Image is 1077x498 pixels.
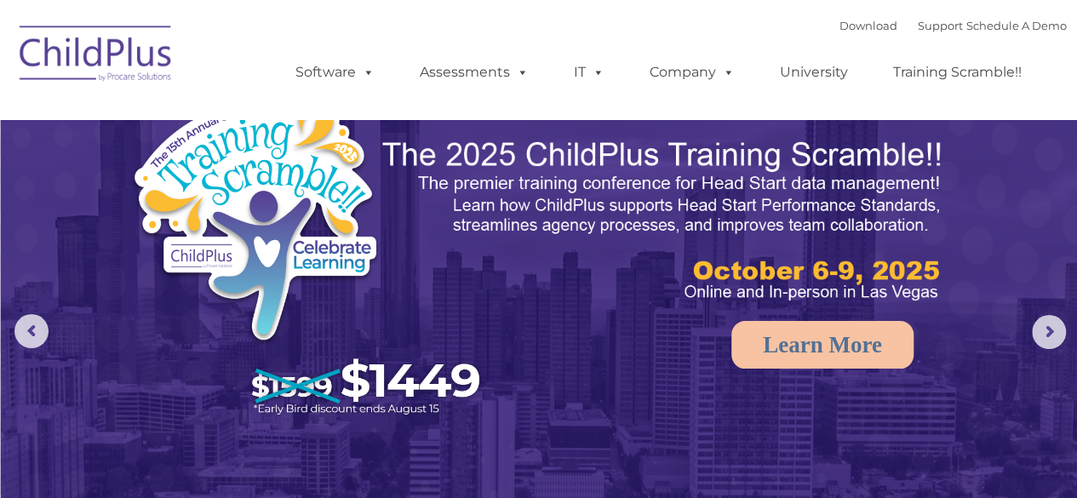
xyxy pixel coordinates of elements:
a: Assessments [403,55,546,89]
a: IT [557,55,622,89]
img: ChildPlus by Procare Solutions [11,14,181,99]
span: Phone number [237,182,309,195]
a: Learn More [731,321,914,369]
font: | [839,19,1067,32]
span: Last name [237,112,289,125]
a: Company [633,55,752,89]
a: Training Scramble!! [876,55,1039,89]
iframe: Chat Widget [992,416,1077,498]
a: Download [839,19,897,32]
a: Schedule A Demo [966,19,1067,32]
a: Software [278,55,392,89]
a: Support [918,19,963,32]
a: University [763,55,865,89]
